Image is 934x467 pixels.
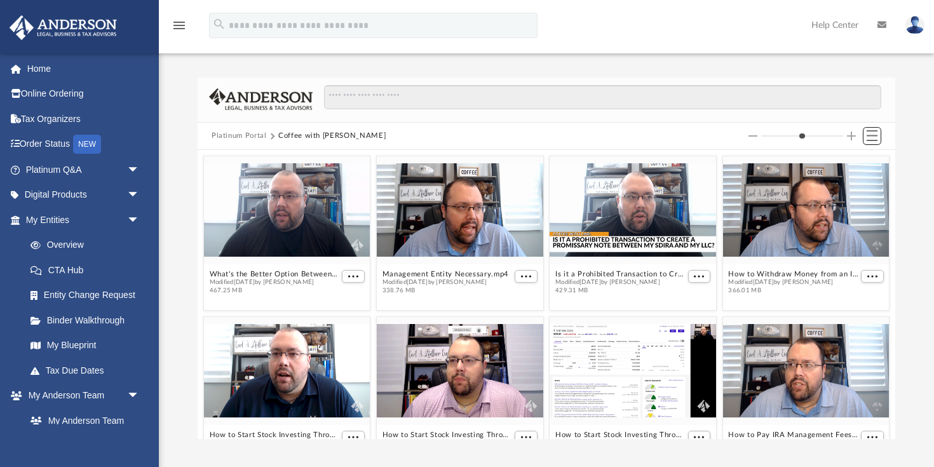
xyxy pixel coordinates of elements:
a: menu [172,24,187,33]
button: What's the Better Option Between Protected and Registered.mp4 [210,270,339,278]
button: More options [515,270,538,283]
button: Switch to List View [863,127,882,145]
button: Coffee with [PERSON_NAME] [278,130,386,142]
button: How to Pay IRA Management Fees.mp4 [728,431,858,439]
span: 338.76 MB [382,287,509,295]
span: 366.01 MB [728,287,858,295]
button: How to Start Stock Investing Through Infinity Investing - Part 2.mp4 [382,431,512,439]
span: Modified [DATE] by [PERSON_NAME] [210,278,339,287]
a: Online Ordering [9,81,159,107]
a: Binder Walkthrough [18,308,159,333]
a: Overview [18,233,159,258]
div: NEW [73,135,101,154]
i: menu [172,18,187,33]
span: arrow_drop_down [127,157,152,183]
span: Modified [DATE] by [PERSON_NAME] [555,278,685,287]
input: Column size [761,132,843,140]
img: User Pic [905,16,924,34]
a: My Anderson Team [18,408,146,433]
i: search [212,17,226,31]
button: How to Start Stock Investing Through Infinity Investing - Part 3.mp4 [210,431,339,439]
span: Modified [DATE] by [PERSON_NAME] [382,278,509,287]
span: arrow_drop_down [127,383,152,409]
a: Tax Due Dates [18,358,159,383]
a: My Blueprint [18,333,152,358]
span: Modified [DATE] by [PERSON_NAME] [728,278,858,287]
button: More options [342,431,365,444]
button: More options [688,270,711,283]
a: Order StatusNEW [9,132,159,158]
span: arrow_drop_down [127,182,152,208]
button: More options [688,431,711,444]
button: Decrease column size [748,132,757,140]
div: grid [198,150,895,439]
button: How to Withdraw Money from an Inherited IRA.mp4 [728,270,858,278]
a: Home [9,56,159,81]
a: Platinum Q&Aarrow_drop_down [9,157,159,182]
a: Digital Productsarrow_drop_down [9,182,159,208]
button: Platinum Portal [212,130,267,142]
a: Entity Change Request [18,283,159,308]
a: My Entitiesarrow_drop_down [9,207,159,233]
button: More options [861,270,884,283]
a: My Anderson Teamarrow_drop_down [9,383,152,409]
a: CTA Hub [18,257,159,283]
img: Anderson Advisors Platinum Portal [6,15,121,40]
span: 429.31 MB [555,287,685,295]
button: More options [515,431,538,444]
button: More options [342,270,365,283]
span: arrow_drop_down [127,207,152,233]
span: 467.25 MB [210,287,339,295]
input: Search files and folders [324,85,881,109]
a: Tax Organizers [9,106,159,132]
button: Management Entity Necessary.mp4 [382,270,509,278]
button: How to Start Stock Investing Through Infinity Investing - Part 1.mp4 [555,431,685,439]
button: Is it a Prohibited Transaction to Create a Promissory Note Between SDIRA and LLC.mp4 [555,270,685,278]
button: Increase column size [847,132,856,140]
